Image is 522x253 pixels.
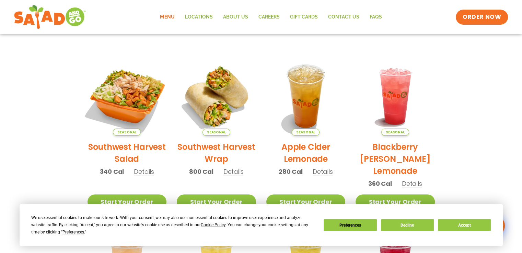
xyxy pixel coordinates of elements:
a: Start Your Order [177,194,256,209]
div: Cookie Consent Prompt [20,204,503,246]
div: We use essential cookies to make our site work. With your consent, we may also use non-essential ... [31,214,315,236]
a: Contact Us [323,9,364,25]
span: Details [313,167,333,176]
h2: Southwest Harvest Wrap [177,141,256,165]
h2: Apple Cider Lemonade [266,141,346,165]
a: Start Your Order [266,194,346,209]
nav: Menu [155,9,387,25]
a: Locations [179,9,218,25]
span: Seasonal [113,129,141,136]
a: Start Your Order [356,194,435,209]
span: Seasonal [381,129,409,136]
a: About Us [218,9,253,25]
a: FAQs [364,9,387,25]
span: 340 Cal [100,167,124,176]
a: Menu [155,9,179,25]
span: Details [223,167,244,176]
img: Product photo for Blackberry Bramble Lemonade [356,57,435,136]
button: Accept [438,219,491,231]
span: Details [402,179,422,188]
a: Start Your Order [88,194,167,209]
span: 360 Cal [368,179,392,188]
span: Details [134,167,154,176]
span: Preferences [62,230,84,234]
img: Product photo for Southwest Harvest Salad [80,50,173,143]
button: Decline [381,219,434,231]
a: GIFT CARDS [285,9,323,25]
a: ORDER NOW [456,10,508,25]
a: Careers [253,9,285,25]
span: 280 Cal [279,167,303,176]
h2: Blackberry [PERSON_NAME] Lemonade [356,141,435,177]
span: Seasonal [292,129,320,136]
span: Cookie Policy [201,222,225,227]
h2: Southwest Harvest Salad [88,141,167,165]
span: Seasonal [202,129,230,136]
img: Product photo for Southwest Harvest Wrap [177,57,256,136]
img: Product photo for Apple Cider Lemonade [266,57,346,136]
button: Preferences [324,219,376,231]
span: 800 Cal [189,167,213,176]
img: new-SAG-logo-768×292 [14,3,86,31]
span: ORDER NOW [463,13,501,21]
